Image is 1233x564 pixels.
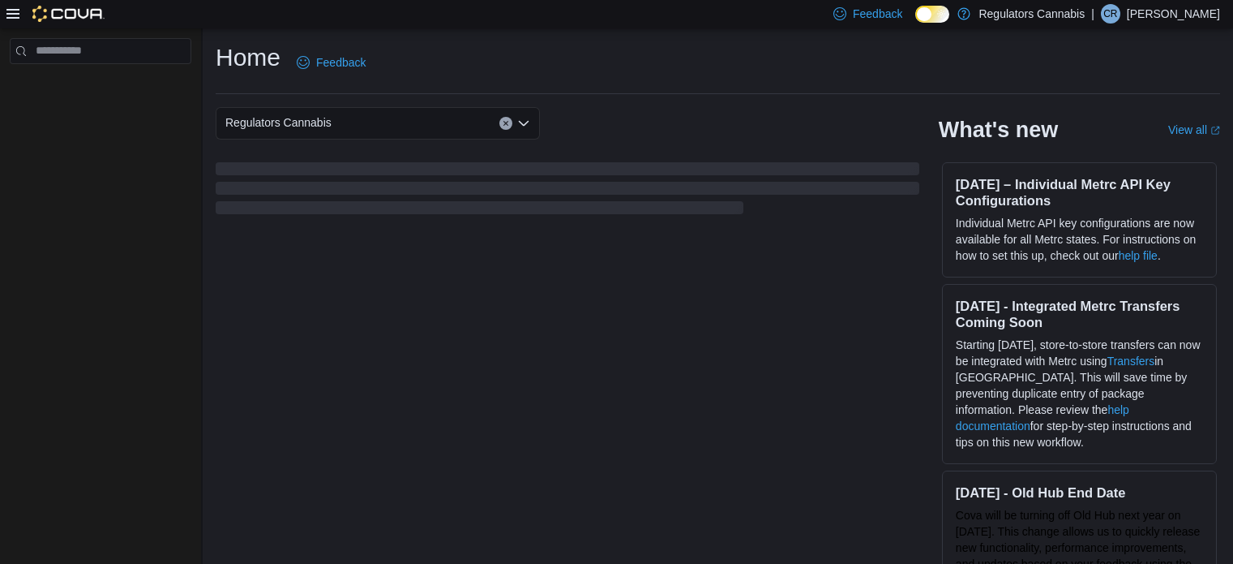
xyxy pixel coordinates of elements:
h2: What's new [939,117,1058,143]
span: CR [1103,4,1117,24]
a: View allExternal link [1168,123,1220,136]
p: | [1091,4,1094,24]
h3: [DATE] - Old Hub End Date [956,484,1203,501]
span: Regulators Cannabis [225,113,332,132]
h1: Home [216,41,280,74]
a: Feedback [290,46,372,79]
button: Clear input [499,117,512,130]
a: help file [1119,249,1158,262]
a: Transfers [1107,355,1155,368]
div: Cole Rogers [1101,4,1120,24]
p: Individual Metrc API key configurations are now available for all Metrc states. For instructions ... [956,215,1203,264]
span: Feedback [853,6,902,22]
svg: External link [1210,126,1220,136]
input: Dark Mode [915,6,949,23]
a: help documentation [956,403,1129,433]
p: [PERSON_NAME] [1127,4,1220,24]
h3: [DATE] - Integrated Metrc Transfers Coming Soon [956,298,1203,330]
nav: Complex example [10,67,191,106]
button: Open list of options [517,117,530,130]
span: Feedback [316,54,366,71]
h3: [DATE] – Individual Metrc API Key Configurations [956,176,1203,209]
p: Starting [DATE], store-to-store transfers can now be integrated with Metrc using in [GEOGRAPHIC_D... [956,337,1203,450]
img: Cova [32,6,105,22]
p: Regulators Cannabis [978,4,1085,24]
span: Loading [216,166,919,217]
span: Dark Mode [915,23,916,24]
